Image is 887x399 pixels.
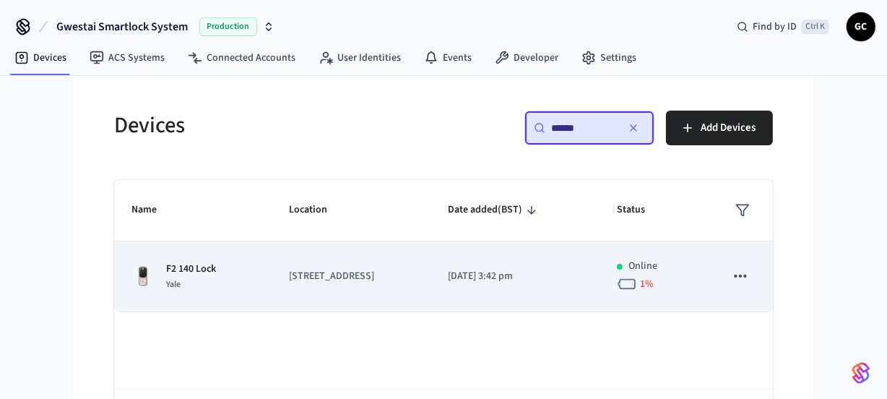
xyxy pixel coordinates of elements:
a: Settings [570,45,648,71]
span: Ctrl K [801,20,829,34]
span: 1 % [640,277,654,291]
span: Location [289,199,346,221]
span: Date added(BST) [448,199,541,221]
span: Gwestai Smartlock System [56,18,188,35]
a: Events [412,45,483,71]
a: Connected Accounts [176,45,307,71]
p: Online [628,259,657,274]
table: sticky table [114,180,773,312]
a: ACS Systems [78,45,176,71]
a: User Identities [307,45,412,71]
img: Yale Assure Touchscreen Wifi Smart Lock, Satin Nickel, Front [131,265,155,288]
span: Production [199,17,257,36]
p: F2 140 Lock [166,262,216,277]
div: Find by IDCtrl K [725,14,841,40]
p: [STREET_ADDRESS] [289,269,413,284]
span: Yale [166,278,181,291]
span: Add Devices [701,119,756,137]
span: Find by ID [753,20,797,34]
h5: Devices [114,111,435,140]
p: [DATE] 3:42 pm [448,269,582,284]
a: Devices [3,45,78,71]
button: GC [847,12,875,41]
span: Status [617,199,664,221]
span: Name [131,199,176,221]
img: SeamLogoGradient.69752ec5.svg [852,361,870,385]
span: GC [848,14,874,40]
button: Add Devices [666,111,773,145]
a: Developer [483,45,570,71]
